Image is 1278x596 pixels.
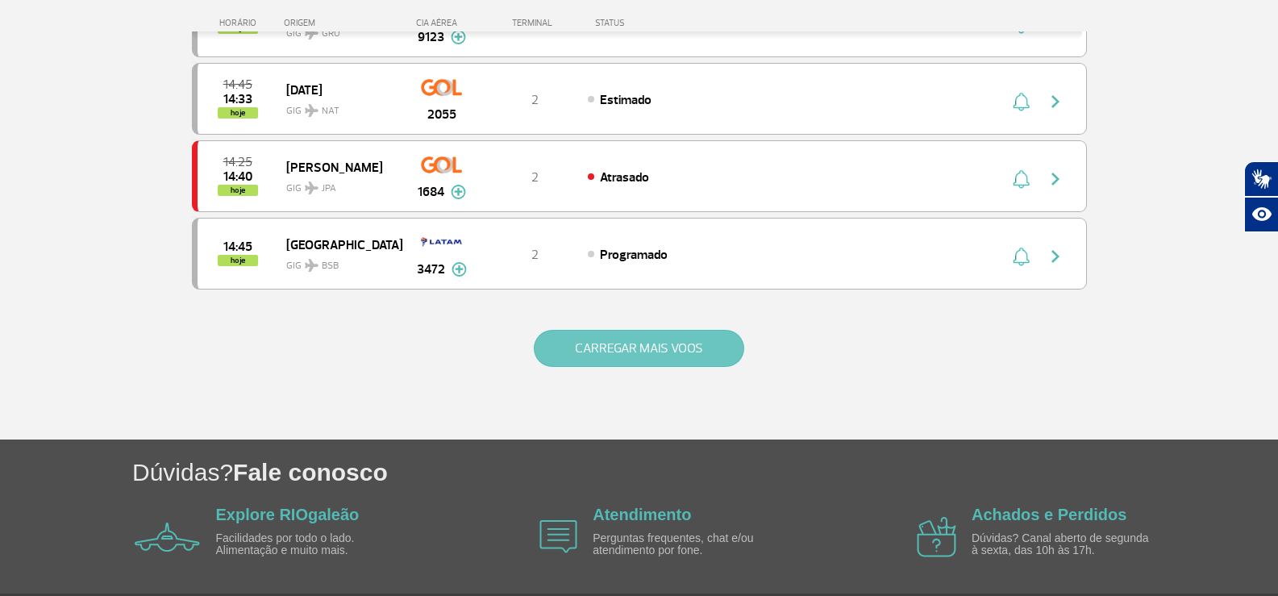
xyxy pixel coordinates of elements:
span: BSB [322,259,339,273]
img: airplane icon [539,520,577,553]
img: mais-info-painel-voo.svg [452,262,467,277]
span: hoje [218,255,258,266]
img: airplane icon [917,517,956,557]
span: 2 [531,169,539,185]
div: CIA AÉREA [402,18,482,28]
img: destiny_airplane.svg [305,181,318,194]
button: CARREGAR MAIS VOOS [534,330,744,367]
img: destiny_airplane.svg [305,104,318,117]
img: sino-painel-voo.svg [1013,247,1030,266]
span: 2025-08-26 14:45:00 [223,241,252,252]
span: 3472 [417,260,445,279]
span: NAT [322,104,339,119]
div: Plugin de acessibilidade da Hand Talk. [1244,161,1278,232]
div: STATUS [587,18,718,28]
img: seta-direita-painel-voo.svg [1046,92,1065,111]
span: Atrasado [600,169,649,185]
span: 2 [531,247,539,263]
span: GIG [286,173,389,196]
img: sino-painel-voo.svg [1013,92,1030,111]
img: seta-direita-painel-voo.svg [1046,169,1065,189]
span: [DATE] [286,79,389,100]
span: JPA [322,181,336,196]
img: seta-direita-painel-voo.svg [1046,247,1065,266]
img: sino-painel-voo.svg [1013,169,1030,189]
span: 2025-08-26 14:45:00 [223,79,252,90]
span: Fale conosco [233,459,388,486]
p: Perguntas frequentes, chat e/ou atendimento por fone. [593,532,778,557]
span: [GEOGRAPHIC_DATA] [286,234,389,255]
span: hoje [218,185,258,196]
span: 2025-08-26 14:33:00 [223,94,252,105]
span: 1684 [418,182,444,202]
img: destiny_airplane.svg [305,259,318,272]
div: ORIGEM [284,18,402,28]
span: hoje [218,107,258,119]
p: Dúvidas? Canal aberto de segunda à sexta, das 10h às 17h. [972,532,1157,557]
span: GIG [286,250,389,273]
span: Estimado [600,92,651,108]
div: TERMINAL [482,18,587,28]
span: 2 [531,92,539,108]
span: [PERSON_NAME] [286,156,389,177]
img: airplane icon [135,523,200,552]
p: Facilidades por todo o lado. Alimentação e muito mais. [216,532,402,557]
a: Explore RIOgaleão [216,506,360,523]
span: GIG [286,95,389,119]
button: Abrir recursos assistivos. [1244,197,1278,232]
button: Abrir tradutor de língua de sinais. [1244,161,1278,197]
div: HORÁRIO [197,18,285,28]
img: mais-info-painel-voo.svg [451,185,466,199]
span: 2055 [427,105,456,124]
span: 2025-08-26 14:25:00 [223,156,252,168]
span: 2025-08-26 14:40:00 [223,171,252,182]
a: Achados e Perdidos [972,506,1126,523]
span: Programado [600,247,668,263]
a: Atendimento [593,506,691,523]
h1: Dúvidas? [132,456,1278,489]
